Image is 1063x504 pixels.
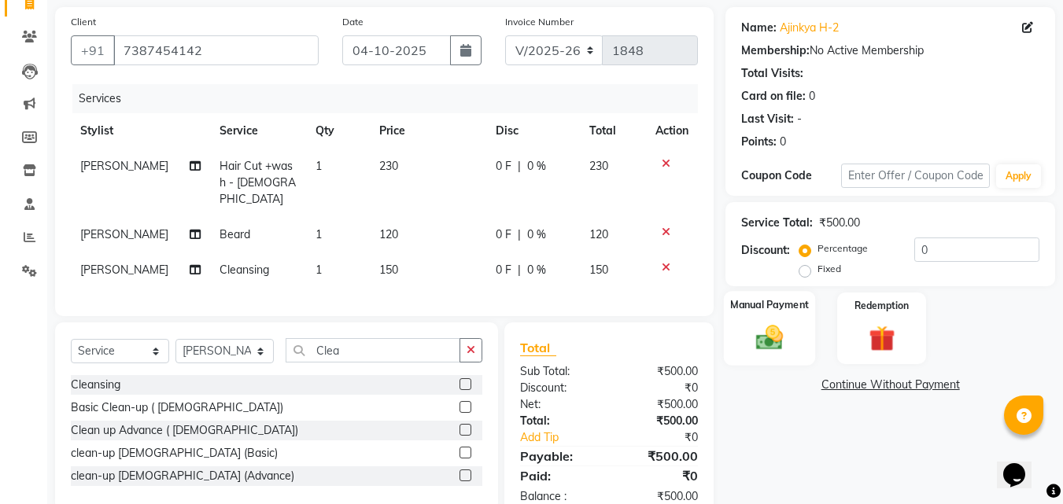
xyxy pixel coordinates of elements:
[589,227,608,241] span: 120
[741,42,1039,59] div: No Active Membership
[854,299,909,313] label: Redemption
[342,15,364,29] label: Date
[646,113,698,149] th: Action
[609,380,710,396] div: ₹0
[589,263,608,277] span: 150
[316,159,322,173] span: 1
[780,134,786,150] div: 0
[741,111,794,127] div: Last Visit:
[71,377,120,393] div: Cleansing
[379,263,398,277] span: 150
[316,263,322,277] span: 1
[520,340,556,356] span: Total
[741,65,803,82] div: Total Visits:
[780,20,839,36] a: Ajinkya H-2
[379,159,398,173] span: 230
[508,396,609,413] div: Net:
[729,377,1052,393] a: Continue Without Payment
[370,113,486,149] th: Price
[508,447,609,465] div: Payable:
[741,242,790,259] div: Discount:
[113,35,319,65] input: Search by Name/Mobile/Email/Code
[505,15,574,29] label: Invoice Number
[818,241,868,256] label: Percentage
[626,429,711,446] div: ₹0
[496,226,511,243] span: 0 F
[809,88,815,105] div: 0
[316,227,322,241] span: 1
[996,164,1041,188] button: Apply
[220,227,250,241] span: Beard
[609,396,710,413] div: ₹500.00
[527,262,546,278] span: 0 %
[741,167,840,184] div: Coupon Code
[80,159,168,173] span: [PERSON_NAME]
[819,215,860,231] div: ₹500.00
[220,159,296,206] span: Hair Cut +wash - [DEMOGRAPHIC_DATA]
[518,158,521,175] span: |
[609,413,710,429] div: ₹500.00
[508,380,609,396] div: Discount:
[71,468,294,484] div: clean-up [DEMOGRAPHIC_DATA] (Advance)
[527,158,546,175] span: 0 %
[486,113,580,149] th: Disc
[220,263,269,277] span: Cleansing
[747,322,792,353] img: _cash.svg
[508,429,626,446] a: Add Tip
[210,113,306,149] th: Service
[496,262,511,278] span: 0 F
[286,338,460,362] input: Search or Scan
[518,226,521,243] span: |
[741,42,810,59] div: Membership:
[71,422,298,439] div: Clean up Advance ( [DEMOGRAPHIC_DATA])
[518,262,521,278] span: |
[496,158,511,175] span: 0 F
[508,466,609,485] div: Paid:
[797,111,802,127] div: -
[508,363,609,380] div: Sub Total:
[580,113,647,149] th: Total
[841,164,990,188] input: Enter Offer / Coupon Code
[609,447,710,465] div: ₹500.00
[741,20,777,36] div: Name:
[80,227,168,241] span: [PERSON_NAME]
[306,113,370,149] th: Qty
[508,413,609,429] div: Total:
[609,363,710,380] div: ₹500.00
[589,159,608,173] span: 230
[741,215,813,231] div: Service Total:
[997,441,1047,488] iframe: chat widget
[741,88,806,105] div: Card on file:
[379,227,398,241] span: 120
[818,262,841,276] label: Fixed
[71,399,283,416] div: Basic Clean-up ( [DEMOGRAPHIC_DATA])
[72,84,710,113] div: Services
[71,445,278,462] div: clean-up [DEMOGRAPHIC_DATA] (Basic)
[71,15,96,29] label: Client
[71,35,115,65] button: +91
[80,263,168,277] span: [PERSON_NAME]
[71,113,210,149] th: Stylist
[609,466,710,485] div: ₹0
[730,297,809,312] label: Manual Payment
[527,226,546,243] span: 0 %
[741,134,777,150] div: Points:
[861,322,903,355] img: _gift.svg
